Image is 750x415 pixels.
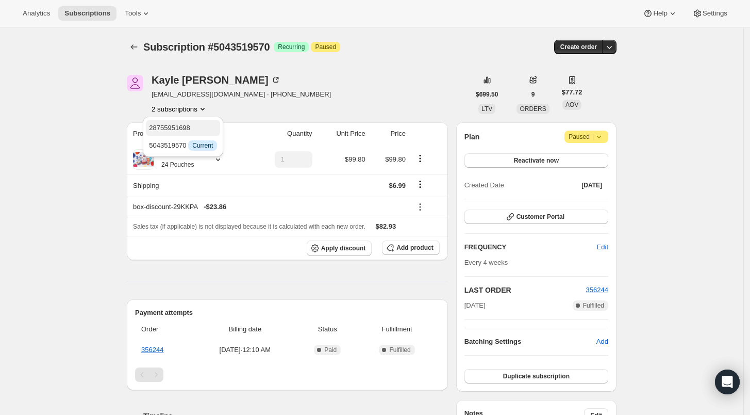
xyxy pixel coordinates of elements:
[703,9,727,18] span: Settings
[361,324,434,334] span: Fulfillment
[575,178,608,193] button: [DATE]
[464,132,480,142] h2: Plan
[133,202,406,212] div: box-discount-29KKPA
[23,9,50,18] span: Analytics
[569,132,604,142] span: Paused
[565,101,578,108] span: AOV
[135,308,440,318] h2: Payment attempts
[464,337,596,347] h6: Batching Settings
[396,244,433,252] span: Add product
[307,241,372,256] button: Apply discount
[143,41,270,53] span: Subscription #5043519570
[590,333,614,350] button: Add
[389,346,410,354] span: Fulfilled
[127,75,143,91] span: Kayle Trimboli
[464,153,608,168] button: Reactivate now
[464,180,504,190] span: Created Date
[149,141,217,149] span: 5043519570
[591,239,614,256] button: Edit
[64,9,110,18] span: Subscriptions
[152,104,208,114] button: Product actions
[141,346,163,354] a: 356244
[597,242,608,252] span: Edit
[412,153,428,164] button: Product actions
[127,174,249,197] th: Shipping
[152,89,331,100] span: [EMAIL_ADDRESS][DOMAIN_NAME] · [PHONE_NUMBER]
[592,133,594,141] span: |
[686,6,734,21] button: Settings
[464,259,508,266] span: Every 4 weeks
[119,6,157,21] button: Tools
[135,368,440,382] nav: Pagination
[562,87,582,98] span: $77.72
[481,105,492,113] span: LTV
[149,124,190,132] span: 28755951698
[464,300,486,311] span: [DATE]
[315,43,336,51] span: Paused
[278,43,305,51] span: Recurring
[133,223,365,230] span: Sales tax (if applicable) is not displayed because it is calculated with each new order.
[586,286,608,294] a: 356244
[503,372,570,380] span: Duplicate subscription
[464,369,608,384] button: Duplicate subscription
[204,202,226,212] span: - $23.86
[525,87,541,102] button: 9
[581,181,602,189] span: [DATE]
[146,137,220,154] button: 5043519570 InfoCurrent
[135,318,193,341] th: Order
[127,40,141,54] button: Subscriptions
[464,242,597,252] h2: FREQUENCY
[554,40,603,54] button: Create order
[16,6,56,21] button: Analytics
[345,155,365,163] span: $99.80
[653,9,667,18] span: Help
[321,244,366,252] span: Apply discount
[196,324,294,334] span: Billing date
[385,155,406,163] span: $99.80
[560,43,597,51] span: Create order
[412,179,428,190] button: Shipping actions
[476,90,498,99] span: $699.50
[146,120,220,136] button: 28755951698
[586,285,608,295] button: 356244
[520,105,546,113] span: ORDERS
[369,122,409,145] th: Price
[152,75,281,85] div: Kayle [PERSON_NAME]
[389,182,406,189] span: $6.99
[301,324,355,334] span: Status
[470,87,504,102] button: $699.50
[324,346,337,354] span: Paid
[637,6,684,21] button: Help
[464,285,586,295] h2: LAST ORDER
[376,222,396,230] span: $82.93
[596,337,608,347] span: Add
[58,6,116,21] button: Subscriptions
[315,122,369,145] th: Unit Price
[125,9,141,18] span: Tools
[531,90,535,99] span: 9
[192,141,213,150] span: Current
[464,210,608,224] button: Customer Portal
[127,122,249,145] th: Product
[196,345,294,355] span: [DATE] · 12:10 AM
[249,122,315,145] th: Quantity
[516,213,564,221] span: Customer Portal
[514,156,559,165] span: Reactivate now
[382,241,439,255] button: Add product
[715,370,740,394] div: Open Intercom Messenger
[583,301,604,310] span: Fulfilled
